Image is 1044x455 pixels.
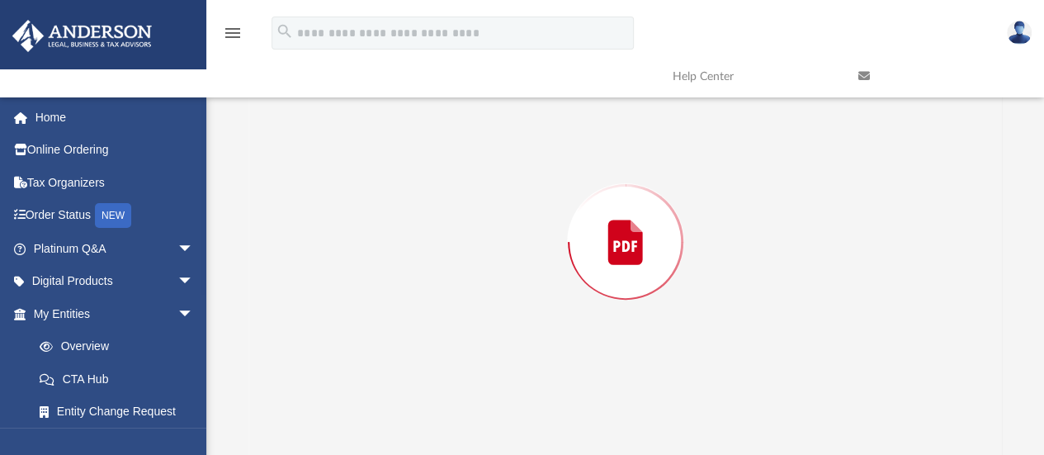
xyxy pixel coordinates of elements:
[12,265,219,298] a: Digital Productsarrow_drop_down
[223,31,243,43] a: menu
[177,297,210,331] span: arrow_drop_down
[660,44,846,109] a: Help Center
[276,22,294,40] i: search
[12,101,219,134] a: Home
[23,363,219,396] a: CTA Hub
[95,203,131,228] div: NEW
[1007,21,1032,45] img: User Pic
[12,199,219,233] a: Order StatusNEW
[23,330,219,363] a: Overview
[177,232,210,266] span: arrow_drop_down
[12,297,219,330] a: My Entitiesarrow_drop_down
[223,23,243,43] i: menu
[12,166,219,199] a: Tax Organizers
[23,396,219,429] a: Entity Change Request
[12,232,219,265] a: Platinum Q&Aarrow_drop_down
[7,20,157,52] img: Anderson Advisors Platinum Portal
[12,134,219,167] a: Online Ordering
[177,265,210,299] span: arrow_drop_down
